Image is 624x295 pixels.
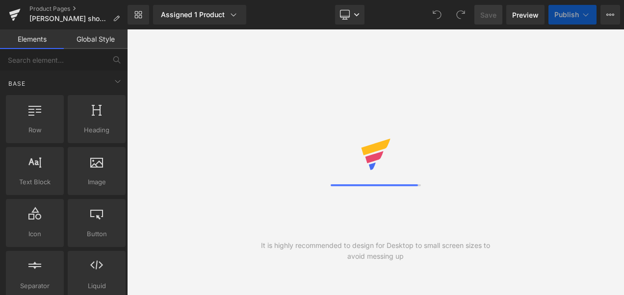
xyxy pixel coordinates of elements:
[71,177,123,187] span: Image
[9,229,61,239] span: Icon
[161,10,238,20] div: Assigned 1 Product
[71,229,123,239] span: Button
[506,5,545,25] a: Preview
[71,125,123,135] span: Heading
[7,79,26,88] span: Base
[9,125,61,135] span: Row
[554,11,579,19] span: Publish
[451,5,470,25] button: Redo
[29,15,109,23] span: [PERSON_NAME] shouyu_1L
[548,5,597,25] button: Publish
[480,10,496,20] span: Save
[251,240,500,262] div: It is highly recommended to design for Desktop to small screen sizes to avoid messing up
[512,10,539,20] span: Preview
[71,281,123,291] span: Liquid
[9,177,61,187] span: Text Block
[64,29,128,49] a: Global Style
[427,5,447,25] button: Undo
[9,281,61,291] span: Separator
[600,5,620,25] button: More
[29,5,128,13] a: Product Pages
[128,5,149,25] a: New Library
